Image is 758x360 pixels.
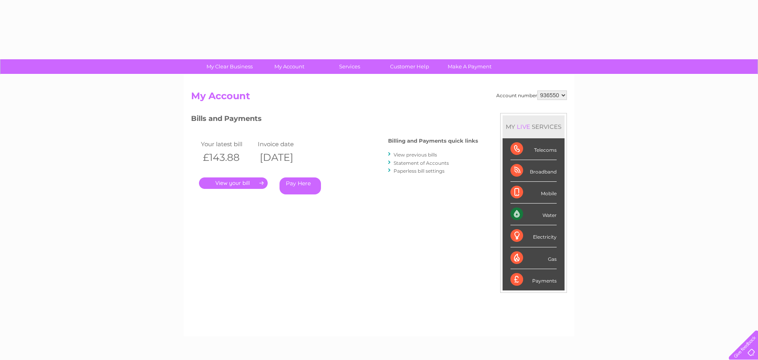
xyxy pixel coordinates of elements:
a: Paperless bill settings [394,168,445,174]
div: LIVE [515,123,532,130]
a: My Account [257,59,322,74]
th: £143.88 [199,149,256,166]
div: Water [510,204,557,225]
div: Account number [496,90,567,100]
td: Invoice date [256,139,313,149]
h4: Billing and Payments quick links [388,138,478,144]
a: Statement of Accounts [394,160,449,166]
a: Pay Here [280,177,321,194]
div: Electricity [510,225,557,247]
a: Customer Help [377,59,442,74]
h3: Bills and Payments [191,113,478,127]
a: View previous bills [394,152,437,158]
div: Gas [510,247,557,269]
div: Telecoms [510,138,557,160]
div: Payments [510,269,557,290]
td: Your latest bill [199,139,256,149]
div: Mobile [510,182,557,204]
th: [DATE] [256,149,313,166]
a: . [199,177,268,189]
h2: My Account [191,90,567,106]
div: Broadband [510,160,557,182]
a: My Clear Business [197,59,262,74]
a: Make A Payment [437,59,502,74]
a: Services [317,59,382,74]
div: MY SERVICES [503,115,565,138]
